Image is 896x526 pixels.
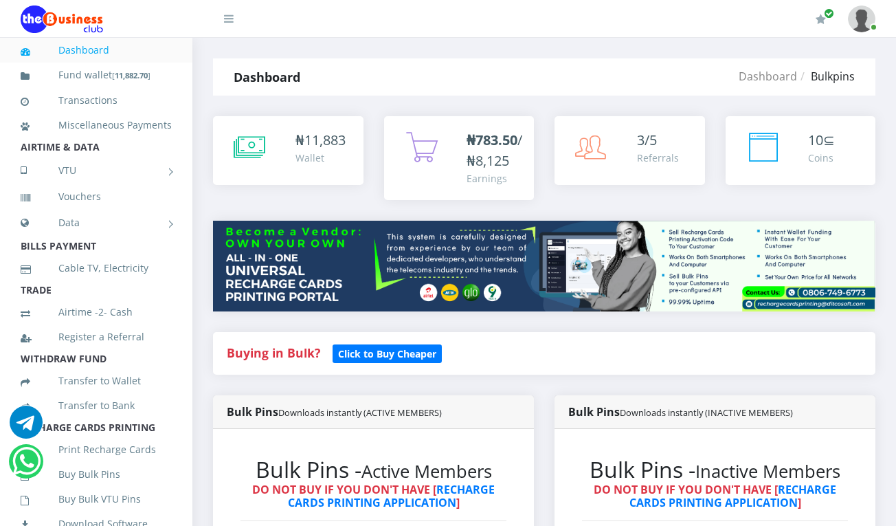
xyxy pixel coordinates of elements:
[21,206,172,240] a: Data
[21,390,172,421] a: Transfer to Bank
[234,69,300,85] strong: Dashboard
[252,482,495,510] strong: DO NOT BUY IF YOU DON'T HAVE [ ]
[21,34,172,66] a: Dashboard
[295,130,346,151] div: ₦
[12,455,41,478] a: Chat for support
[808,131,823,149] span: 10
[21,252,172,284] a: Cable TV, Electricity
[808,130,835,151] div: ⊆
[21,459,172,490] a: Buy Bulk Pins
[384,116,535,200] a: ₦783.50/₦8,125 Earnings
[361,459,492,483] small: Active Members
[467,131,517,149] b: ₦783.50
[21,434,172,465] a: Print Recharge Cards
[637,151,679,165] div: Referrals
[278,406,442,419] small: Downloads instantly (ACTIVE MEMBERS)
[10,416,43,439] a: Chat for support
[295,151,346,165] div: Wallet
[797,68,855,85] li: Bulkpins
[467,171,522,186] div: Earnings
[21,296,172,328] a: Airtime -2- Cash
[227,404,442,419] strong: Bulk Pins
[213,116,363,185] a: ₦11,883 Wallet
[808,151,835,165] div: Coins
[848,6,875,32] img: User
[637,131,657,149] span: 3/5
[594,482,836,510] strong: DO NOT BUY IF YOU DON'T HAVE [ ]
[21,85,172,116] a: Transactions
[620,406,793,419] small: Downloads instantly (INACTIVE MEMBERS)
[21,109,172,141] a: Miscellaneous Payments
[240,457,506,483] h2: Bulk Pins -
[115,70,148,80] b: 11,882.70
[21,321,172,353] a: Register a Referral
[467,131,522,170] span: /₦8,125
[288,482,495,510] a: RECHARGE CARDS PRINTING APPLICATION
[824,8,834,19] span: Renew/Upgrade Subscription
[112,70,150,80] small: [ ]
[695,459,840,483] small: Inactive Members
[21,153,172,188] a: VTU
[21,181,172,212] a: Vouchers
[227,344,320,361] strong: Buying in Bulk?
[338,347,436,360] b: Click to Buy Cheaper
[582,457,848,483] h2: Bulk Pins -
[739,69,797,84] a: Dashboard
[21,59,172,91] a: Fund wallet[11,882.70]
[816,14,826,25] i: Renew/Upgrade Subscription
[304,131,346,149] span: 11,883
[555,116,705,185] a: 3/5 Referrals
[568,404,793,419] strong: Bulk Pins
[333,344,442,361] a: Click to Buy Cheaper
[213,221,875,311] img: multitenant_rcp.png
[629,482,837,510] a: RECHARGE CARDS PRINTING APPLICATION
[21,483,172,515] a: Buy Bulk VTU Pins
[21,6,103,33] img: Logo
[21,365,172,397] a: Transfer to Wallet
